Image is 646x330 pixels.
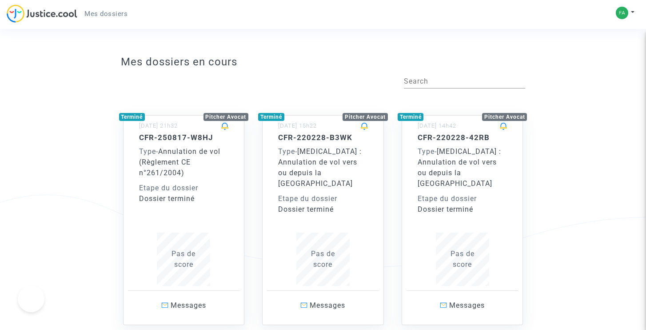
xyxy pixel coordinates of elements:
[278,147,295,156] span: Type
[418,204,507,215] div: Dossier terminé
[139,133,229,142] h5: CFR-250817-W8HJ
[171,250,195,269] span: Pas de score
[278,122,317,129] small: [DATE] 15h22
[418,147,435,156] span: Type
[278,133,368,142] h5: CFR-220228-B3WK
[203,113,249,121] div: Pitcher Avocat
[616,7,628,19] img: 20c3d09ba7dc147ea7c36425ec287d2b
[139,183,229,193] div: Etape du dossier
[418,122,456,129] small: [DATE] 14h42
[171,301,206,310] span: Messages
[267,290,379,320] a: Messages
[398,113,424,121] div: Terminé
[139,147,158,156] span: -
[84,10,128,18] span: Mes dossiers
[407,290,518,320] a: Messages
[418,147,437,156] span: -
[114,97,254,325] a: TerminéPitcher Avocat[DATE] 21h32CFR-250817-W8HJType-Annulation de vol (Règlement CE n°261/2004)E...
[77,7,135,20] a: Mes dossiers
[139,122,178,129] small: [DATE] 21h32
[139,193,229,204] div: Dossier terminé
[7,4,77,23] img: jc-logo.svg
[278,193,368,204] div: Etape du dossier
[278,147,362,188] span: [MEDICAL_DATA] : Annulation de vol vers ou depuis la [GEOGRAPHIC_DATA]
[18,286,44,312] iframe: Help Scout Beacon - Open
[418,133,507,142] h5: CFR-220228-42RB
[343,113,388,121] div: Pitcher Avocat
[121,56,526,68] h3: Mes dossiers en cours
[139,147,220,177] span: Annulation de vol (Règlement CE n°261/2004)
[278,147,297,156] span: -
[258,113,284,121] div: Terminé
[449,301,485,310] span: Messages
[139,147,156,156] span: Type
[418,193,507,204] div: Etape du dossier
[418,147,501,188] span: [MEDICAL_DATA] : Annulation de vol vers ou depuis la [GEOGRAPHIC_DATA]
[119,113,145,121] div: Terminé
[128,290,240,320] a: Messages
[253,97,393,325] a: TerminéPitcher Avocat[DATE] 15h22CFR-220228-B3WKType-[MEDICAL_DATA] : Annulation de vol vers ou d...
[311,250,335,269] span: Pas de score
[482,113,527,121] div: Pitcher Avocat
[310,301,345,310] span: Messages
[451,250,475,269] span: Pas de score
[278,204,368,215] div: Dossier terminé
[393,97,532,325] a: TerminéPitcher Avocat[DATE] 14h42CFR-220228-42RBType-[MEDICAL_DATA] : Annulation de vol vers ou d...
